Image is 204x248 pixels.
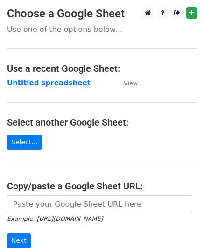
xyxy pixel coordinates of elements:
small: Example: [URL][DOMAIN_NAME] [7,215,103,222]
input: Paste your Google Sheet URL here [7,195,192,213]
a: Select... [7,135,42,150]
h4: Copy/paste a Google Sheet URL: [7,180,197,192]
h4: Select another Google Sheet: [7,117,197,128]
small: View [124,80,138,87]
p: Use one of the options below... [7,24,197,34]
input: Next [7,233,31,248]
a: Untitled spreadsheet [7,79,91,87]
h4: Use a recent Google Sheet: [7,63,197,74]
a: View [114,79,138,87]
h3: Choose a Google Sheet [7,7,197,21]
